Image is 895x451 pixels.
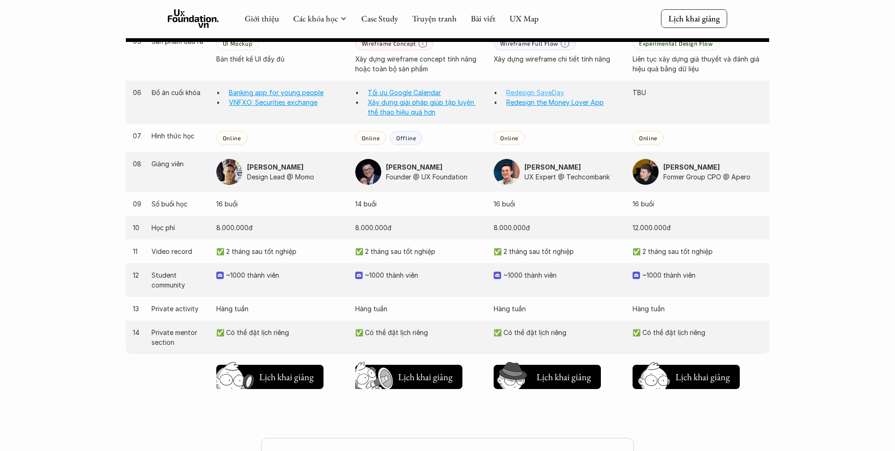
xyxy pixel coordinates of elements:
[642,270,762,280] p: ~1000 thành viên
[633,54,762,74] p: Liên tục xây dựng giả thuyết và đánh giá hiệu quả bằng dữ liệu
[223,135,241,141] p: Online
[223,40,252,47] p: UI Mockup
[355,223,485,232] p: 8.000.000đ
[500,135,518,141] p: Online
[151,131,207,141] p: Hình thức học
[355,328,485,337] p: ✅ Có thể đặt lịch riêng
[494,361,601,389] a: Lịch khai giảng
[509,13,539,24] a: UX Map
[396,135,416,141] p: Offline
[247,163,303,171] strong: [PERSON_NAME]
[524,172,623,182] p: UX Expert @ Techcombank
[133,199,142,209] p: 09
[633,304,762,314] p: Hàng tuần
[362,40,416,47] p: Wireframe Concept
[675,370,730,383] h5: Lịch khai giảng
[494,223,623,232] p: 8.000.000đ
[639,135,657,141] p: Online
[500,40,558,47] p: Wireframe Full Flow
[386,163,442,171] strong: [PERSON_NAME]
[633,223,762,232] p: 12.000.000đ
[506,89,564,96] a: Redesign SaveDay
[494,328,623,337] p: ✅ Có thể đặt lịch riêng
[633,365,740,389] button: Lịch khai giảng
[355,365,462,389] button: Lịch khai giảng
[216,223,346,232] p: 8.000.000đ
[133,270,142,280] p: 12
[362,135,380,141] p: Online
[397,370,453,383] h5: Lịch khai giảng
[661,9,727,27] a: Lịch khai giảng
[133,223,142,232] p: 10
[151,199,207,209] p: Số buổi học
[216,54,346,64] p: Bản thiết kế UI đầy đủ
[216,246,346,256] p: ✅ 2 tháng sau tốt nghiệp
[355,54,485,74] p: Xây dựng wireframe concept tính năng hoặc toàn bộ sản phẩm
[506,98,604,106] a: Redesign the Money Lover App
[524,163,581,171] strong: [PERSON_NAME]
[663,172,762,182] p: Former Group CPO @ Apero
[293,13,338,24] a: Các khóa học
[633,361,740,389] a: Lịch khai giảng
[216,328,346,337] p: ✅ Có thể đặt lịch riêng
[151,270,207,290] p: Student community
[133,131,142,141] p: 07
[151,304,207,314] p: Private activity
[355,246,485,256] p: ✅ 2 tháng sau tốt nghiệp
[151,328,207,347] p: Private mentor section
[494,304,623,314] p: Hàng tuần
[633,328,762,337] p: ✅ Có thể đặt lịch riêng
[494,365,601,389] button: Lịch khai giảng
[151,246,207,256] p: Video record
[633,199,762,209] p: 16 buổi
[258,370,314,383] h5: Lịch khai giảng
[361,13,398,24] a: Case Study
[133,159,142,169] p: 08
[151,159,207,169] p: Giảng viên
[355,304,485,314] p: Hàng tuần
[412,13,457,24] a: Truyện tranh
[639,40,713,47] p: Experimental Design Flow
[355,361,462,389] a: Lịch khai giảng
[133,88,142,97] p: 06
[247,172,346,182] p: Design Lead @ Momo
[494,246,623,256] p: ✅ 2 tháng sau tốt nghiệp
[229,98,317,106] a: VNFXO: Securities exchange
[633,88,762,97] p: TBU
[355,199,485,209] p: 14 buổi
[368,98,476,116] a: Xây dựng giải pháp giúp tập luyện thể thao hiệu quả hơn
[365,270,485,280] p: ~1000 thành viên
[133,304,142,314] p: 13
[386,172,485,182] p: Founder @ UX Foundation
[536,370,592,383] h5: Lịch khai giảng
[503,270,623,280] p: ~1000 thành viên
[245,13,279,24] a: Giới thiệu
[151,223,207,232] p: Học phí
[668,13,720,24] p: Lịch khai giảng
[368,89,441,96] a: Tối ưu Google Calendar
[633,246,762,256] p: ✅ 2 tháng sau tốt nghiệp
[133,246,142,256] p: 11
[494,54,623,64] p: Xây dựng wireframe chi tiết tính năng
[133,328,142,337] p: 14
[229,89,324,96] a: Banking app for young people
[216,365,324,389] button: Lịch khai giảng
[471,13,496,24] a: Bài viết
[216,361,324,389] a: Lịch khai giảng
[226,270,346,280] p: ~1000 thành viên
[216,304,346,314] p: Hàng tuần
[216,199,346,209] p: 16 buổi
[151,88,207,97] p: Đồ án cuối khóa
[494,199,623,209] p: 16 buổi
[663,163,720,171] strong: [PERSON_NAME]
